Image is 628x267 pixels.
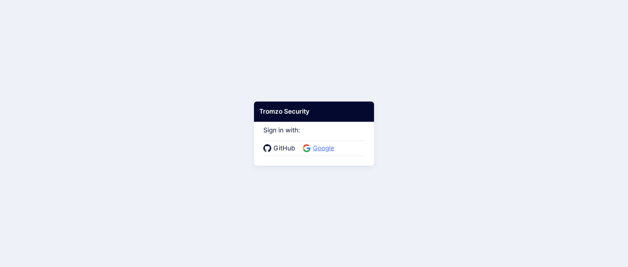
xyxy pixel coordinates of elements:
a: GitHub [263,144,297,153]
span: GitHub [271,144,297,153]
div: Tromzo Security [254,102,374,122]
div: Sign in with: [263,116,365,156]
a: Google [303,144,337,153]
span: Google [311,144,337,153]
